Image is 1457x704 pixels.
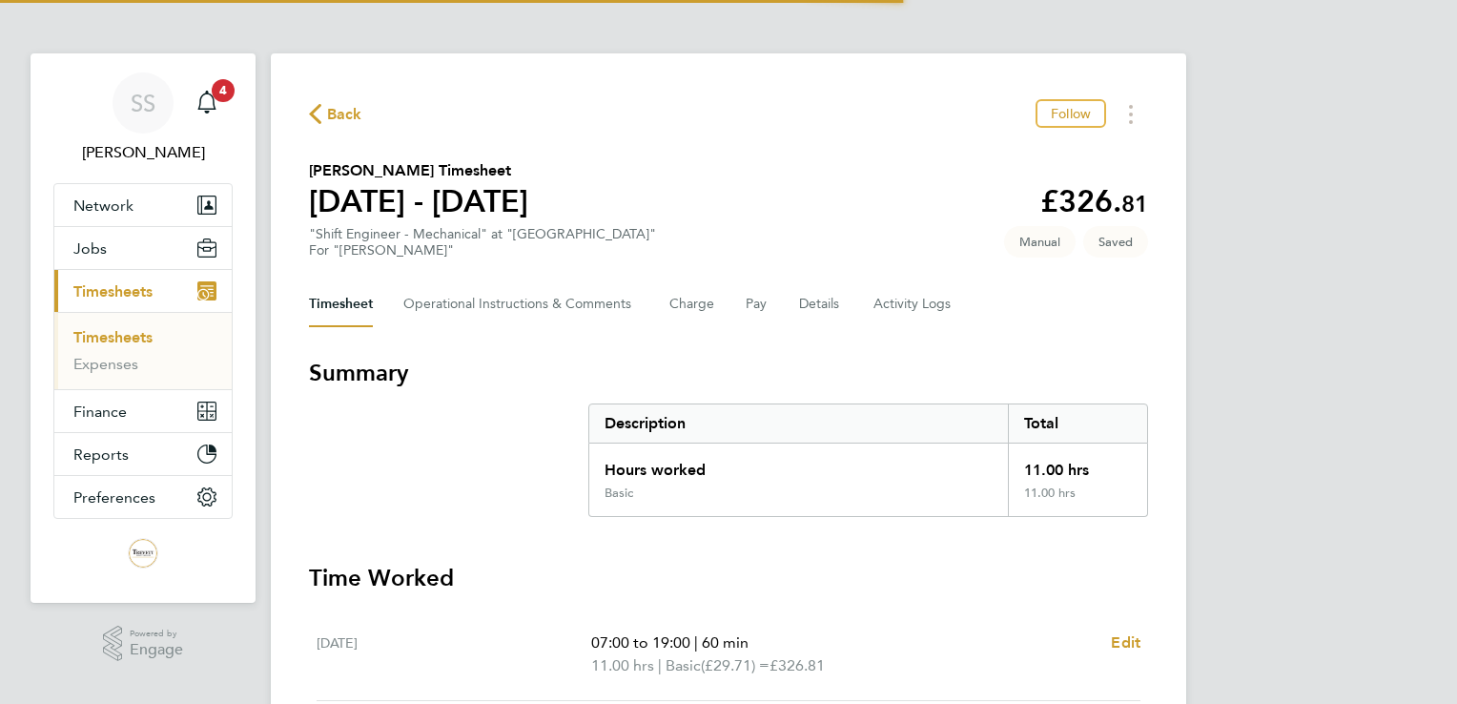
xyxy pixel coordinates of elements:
span: 60 min [702,633,749,652]
span: Timesheets [73,282,153,300]
a: Powered byEngage [103,626,184,662]
button: Reports [54,433,232,475]
button: Details [799,281,843,327]
div: Basic [605,486,633,501]
button: Follow [1036,99,1106,128]
span: 11.00 hrs [591,656,654,674]
button: Network [54,184,232,226]
span: £326.81 [770,656,825,674]
span: | [694,633,698,652]
div: [DATE] [317,632,591,677]
h1: [DATE] - [DATE] [309,182,528,220]
span: SS [131,91,155,115]
button: Back [309,102,362,126]
span: 07:00 to 19:00 [591,633,690,652]
button: Finance [54,390,232,432]
div: 11.00 hrs [1008,486,1147,516]
button: Timesheets [54,270,232,312]
app-decimal: £326. [1040,183,1148,219]
span: Follow [1051,105,1091,122]
a: 4 [188,72,226,134]
button: Pay [746,281,769,327]
a: Expenses [73,355,138,373]
div: "Shift Engineer - Mechanical" at "[GEOGRAPHIC_DATA]" [309,226,656,259]
span: Reports [73,445,129,464]
div: Timesheets [54,312,232,389]
div: 11.00 hrs [1008,444,1147,486]
span: Network [73,197,133,215]
div: Summary [588,404,1148,517]
button: Charge [669,281,715,327]
nav: Main navigation [31,53,256,603]
button: Timesheets Menu [1114,99,1148,129]
h2: [PERSON_NAME] Timesheet [309,159,528,182]
a: SS[PERSON_NAME] [53,72,233,164]
div: Hours worked [589,444,1008,486]
div: Total [1008,404,1147,443]
img: trevettgroup-logo-retina.png [128,538,158,569]
button: Jobs [54,227,232,269]
div: For "[PERSON_NAME]" [309,242,656,259]
span: Jobs [73,239,107,258]
button: Preferences [54,476,232,518]
span: Preferences [73,488,155,507]
div: Description [589,404,1008,443]
span: (£29.71) = [701,656,770,674]
span: Back [327,103,362,126]
span: Finance [73,403,127,421]
h3: Time Worked [309,563,1148,593]
a: Edit [1111,632,1140,654]
span: Edit [1111,633,1140,652]
button: Timesheet [309,281,373,327]
span: | [658,656,662,674]
span: Steve Shine [53,141,233,164]
span: 81 [1121,190,1148,217]
span: Powered by [130,626,183,642]
span: This timesheet is Saved. [1083,226,1148,258]
h3: Summary [309,358,1148,388]
span: Engage [130,642,183,658]
button: Operational Instructions & Comments [403,281,639,327]
span: This timesheet was manually created. [1004,226,1076,258]
button: Activity Logs [873,281,954,327]
span: Basic [666,654,701,677]
span: 4 [212,79,235,102]
a: Timesheets [73,328,153,346]
a: Go to home page [53,538,233,569]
